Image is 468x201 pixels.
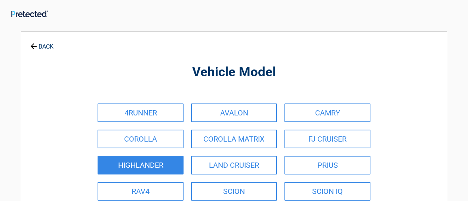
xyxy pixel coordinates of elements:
[11,10,48,17] img: Main Logo
[284,156,370,174] a: PRIUS
[191,130,277,148] a: COROLLA MATRIX
[98,103,184,122] a: 4RUNNER
[98,156,184,174] a: HIGHLANDER
[284,130,370,148] a: FJ CRUISER
[98,182,184,201] a: RAV4
[98,130,184,148] a: COROLLA
[191,103,277,122] a: AVALON
[284,103,370,122] a: CAMRY
[29,37,55,50] a: BACK
[191,156,277,174] a: LAND CRUISER
[62,64,406,81] h2: Vehicle Model
[284,182,370,201] a: SCION IQ
[191,182,277,201] a: SCION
